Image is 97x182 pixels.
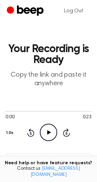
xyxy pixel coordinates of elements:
[5,114,14,121] span: 0:00
[5,127,16,139] button: 1.0x
[4,166,93,178] span: Contact us
[5,71,92,88] p: Copy the link and paste it anywhere
[7,4,45,18] a: Beep
[57,3,90,19] a: Log Out
[83,114,92,121] span: 0:23
[31,166,80,177] a: [EMAIL_ADDRESS][DOMAIN_NAME]
[5,44,92,65] h1: Your Recording is Ready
